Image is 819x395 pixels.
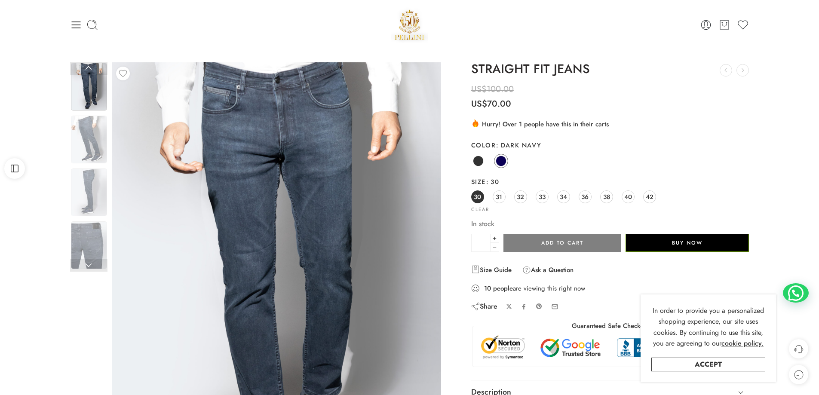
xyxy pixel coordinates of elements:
a: Share on X [506,303,512,310]
span: 36 [581,191,589,202]
span: Dark Navy [496,141,542,150]
bdi: 70.00 [471,98,511,110]
img: jeans-straight-fit-for-men-001-scaled-1.jpg [71,63,107,110]
a: cookie policy. [721,338,764,349]
span: 42 [646,191,653,202]
input: Product quantity [471,234,491,252]
a: 30 [471,190,484,203]
a: 38 [600,190,613,203]
img: Trust [479,335,742,360]
div: Hurry! Over 1 people have this in their carts [471,119,749,129]
legend: Guaranteed Safe Checkout [567,322,653,331]
img: jeans-straight-fit-for-men-001-scaled-1.jpg [71,168,107,216]
button: Buy Now [626,234,749,252]
div: are viewing this right now [471,284,749,293]
a: Email to your friends [551,303,558,310]
span: In order to provide you a personalized shopping experience, our site uses cookies. By continuing ... [653,306,764,349]
span: 33 [539,191,546,202]
div: Share [471,302,497,311]
p: In stock [471,218,749,230]
a: 42 [643,190,656,203]
a: 40 [622,190,635,203]
strong: 10 [484,284,491,293]
strong: people [493,284,513,293]
a: Clear options [471,207,489,212]
a: Login / Register [700,19,712,31]
a: Share on Facebook [521,303,527,310]
span: 40 [624,191,632,202]
img: Pellini [391,6,428,43]
span: 30 [474,191,481,202]
img: jeans-straight-fit-for-men-001-scaled-1.jpg [71,221,107,269]
a: Cart [718,19,730,31]
a: Size Guide [471,265,512,275]
span: 31 [496,191,502,202]
a: Wishlist [737,19,749,31]
label: Size [471,178,749,186]
span: 30 [486,177,499,186]
a: Pellini - [391,6,428,43]
img: jeans-straight-fit-for-men-001-scaled-1.jpg [71,116,107,163]
h1: STRAIGHT FIT JEANS [471,62,749,76]
a: Accept [651,358,765,371]
a: 34 [557,190,570,203]
button: Add to cart [503,234,621,252]
label: Color [471,141,749,150]
bdi: 100.00 [471,83,514,95]
span: US$ [471,98,487,110]
span: 34 [560,191,567,202]
a: 33 [536,190,549,203]
span: 32 [517,191,524,202]
a: 36 [579,190,592,203]
a: Pin on Pinterest [536,303,543,310]
a: 32 [514,190,527,203]
span: US$ [471,83,487,95]
a: 31 [493,190,506,203]
span: 38 [603,191,610,202]
a: Ask a Question [522,265,574,275]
